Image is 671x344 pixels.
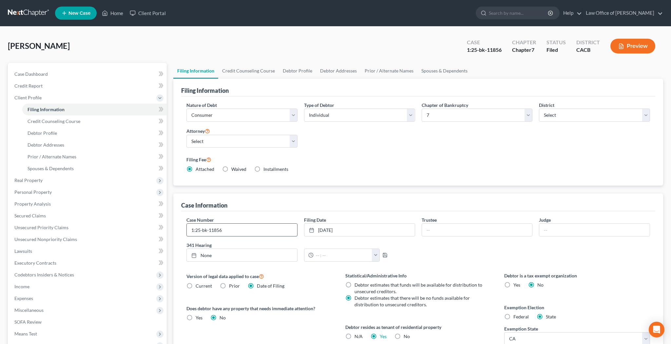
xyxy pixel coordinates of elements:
span: Waived [231,166,246,172]
label: Chapter of Bankruptcy [422,102,468,109]
label: 341 Hearing [183,242,418,249]
span: Codebtors Insiders & Notices [14,272,74,277]
span: New Case [68,11,90,16]
label: Filing Date [304,216,326,223]
span: Spouses & Dependents [28,166,74,171]
label: Statistical/Administrative Info [345,272,491,279]
a: Credit Counseling Course [22,115,167,127]
a: Lawsuits [9,245,167,257]
input: Search by name... [489,7,549,19]
div: Case Information [181,201,227,209]
a: Spouses & Dependents [22,163,167,174]
span: Executory Contracts [14,260,56,266]
label: Filing Fee [186,155,650,163]
span: Credit Report [14,83,43,89]
span: Installments [263,166,288,172]
a: Filing Information [173,63,218,79]
label: Nature of Debt [186,102,217,109]
input: -- [539,224,650,236]
span: Prior [229,283,240,289]
span: Debtor estimates that there will be no funds available for distribution to unsecured creditors. [355,295,470,307]
div: Status [546,39,566,46]
label: Exemption State [504,325,538,332]
span: Yes [513,282,520,288]
span: Credit Counseling Course [28,118,80,124]
button: Preview [610,39,655,53]
a: Home [99,7,126,19]
a: Debtor Profile [22,127,167,139]
span: Debtor Profile [28,130,57,136]
span: Debtor Addresses [28,142,64,148]
span: Expenses [14,295,33,301]
span: Yes [196,315,202,320]
span: No [220,315,226,320]
a: Credit Report [9,80,167,92]
label: Version of legal data applied to case [186,272,332,280]
a: Debtor Profile [279,63,316,79]
span: Miscellaneous [14,307,44,313]
span: Income [14,284,29,289]
a: Yes [380,334,387,339]
span: SOFA Review [14,319,42,325]
a: None [187,249,297,261]
label: Case Number [186,216,214,223]
div: District [576,39,600,46]
span: Real Property [14,177,43,183]
input: -- : -- [314,249,372,261]
span: State [546,314,556,319]
span: Property Analysis [14,201,51,207]
label: Trustee [422,216,437,223]
span: Debtor estimates that funds will be available for distribution to unsecured creditors. [355,282,482,294]
a: Spouses & Dependents [417,63,471,79]
span: Unsecured Nonpriority Claims [14,236,77,242]
span: [PERSON_NAME] [8,41,70,51]
span: Case Dashboard [14,71,48,77]
a: Help [560,7,582,19]
a: Secured Claims [9,210,167,222]
span: Unsecured Priority Claims [14,225,68,230]
input: -- [422,224,532,236]
label: Debtor is a tax exempt organization [504,272,650,279]
label: Does debtor have any property that needs immediate attention? [186,305,332,312]
span: Client Profile [14,95,42,100]
span: Means Test [14,331,37,336]
label: Debtor resides as tenant of residential property [345,324,491,331]
div: Case [467,39,502,46]
label: Exemption Election [504,304,650,311]
label: Attorney [186,127,210,135]
a: Debtor Addresses [316,63,361,79]
span: Personal Property [14,189,52,195]
span: Lawsuits [14,248,32,254]
span: Date of Filing [257,283,284,289]
span: Prior / Alternate Names [28,154,76,159]
a: Case Dashboard [9,68,167,80]
a: Credit Counseling Course [218,63,279,79]
span: Secured Claims [14,213,46,218]
a: Client Portal [126,7,169,19]
span: Filing Information [28,107,65,112]
a: Filing Information [22,104,167,115]
a: SOFA Review [9,316,167,328]
div: CACB [576,46,600,54]
div: Open Intercom Messenger [649,322,664,337]
span: Federal [513,314,529,319]
div: 1:25-bk-11856 [467,46,502,54]
a: Property Analysis [9,198,167,210]
a: Prior / Alternate Names [22,151,167,163]
span: Current [196,283,212,289]
a: Unsecured Priority Claims [9,222,167,233]
a: Prior / Alternate Names [361,63,417,79]
span: No [537,282,544,288]
span: N/A [355,334,363,339]
span: Attached [196,166,214,172]
a: Debtor Addresses [22,139,167,151]
div: Filing Information [181,87,229,94]
span: 7 [531,47,534,53]
a: Executory Contracts [9,257,167,269]
div: Chapter [512,46,536,54]
a: Law Office of [PERSON_NAME] [583,7,663,19]
div: Filed [546,46,566,54]
input: Enter case number... [187,224,297,236]
div: Chapter [512,39,536,46]
label: Type of Debtor [304,102,334,109]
